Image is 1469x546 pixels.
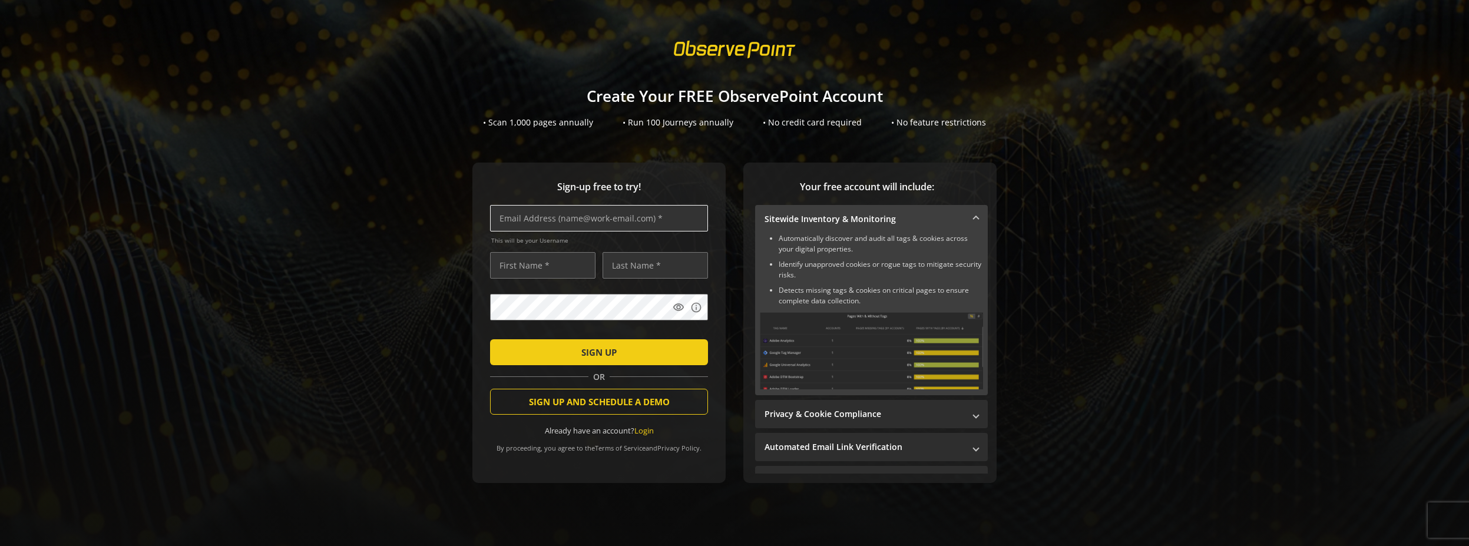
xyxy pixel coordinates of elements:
span: SIGN UP [581,342,617,363]
span: Your free account will include: [755,180,979,194]
input: Email Address (name@work-email.com) * [490,205,708,231]
img: Sitewide Inventory & Monitoring [760,312,983,389]
div: By proceeding, you agree to the and . [490,436,708,452]
mat-expansion-panel-header: Automated Email Link Verification [755,433,988,461]
a: Login [634,425,654,436]
span: This will be your Username [491,236,708,244]
mat-expansion-panel-header: Sitewide Inventory & Monitoring [755,205,988,233]
button: SIGN UP [490,339,708,365]
mat-panel-title: Privacy & Cookie Compliance [765,408,964,420]
div: • Run 100 Journeys annually [623,117,733,128]
li: Detects missing tags & cookies on critical pages to ensure complete data collection. [779,285,983,306]
div: Already have an account? [490,425,708,436]
span: Sign-up free to try! [490,180,708,194]
mat-panel-title: Sitewide Inventory & Monitoring [765,213,964,225]
a: Terms of Service [595,444,646,452]
span: OR [588,371,610,383]
mat-panel-title: Automated Email Link Verification [765,441,964,453]
mat-icon: visibility [673,302,684,313]
input: Last Name * [603,252,708,279]
div: • Scan 1,000 pages annually [483,117,593,128]
li: Automatically discover and audit all tags & cookies across your digital properties. [779,233,983,254]
mat-icon: info [690,302,702,313]
li: Identify unapproved cookies or rogue tags to mitigate security risks. [779,259,983,280]
mat-expansion-panel-header: Performance Monitoring with Web Vitals [755,466,988,494]
mat-expansion-panel-header: Privacy & Cookie Compliance [755,400,988,428]
span: SIGN UP AND SCHEDULE A DEMO [529,391,670,412]
div: • No feature restrictions [891,117,986,128]
a: Privacy Policy [657,444,700,452]
div: • No credit card required [763,117,862,128]
button: SIGN UP AND SCHEDULE A DEMO [490,389,708,415]
input: First Name * [490,252,595,279]
div: Sitewide Inventory & Monitoring [755,233,988,395]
